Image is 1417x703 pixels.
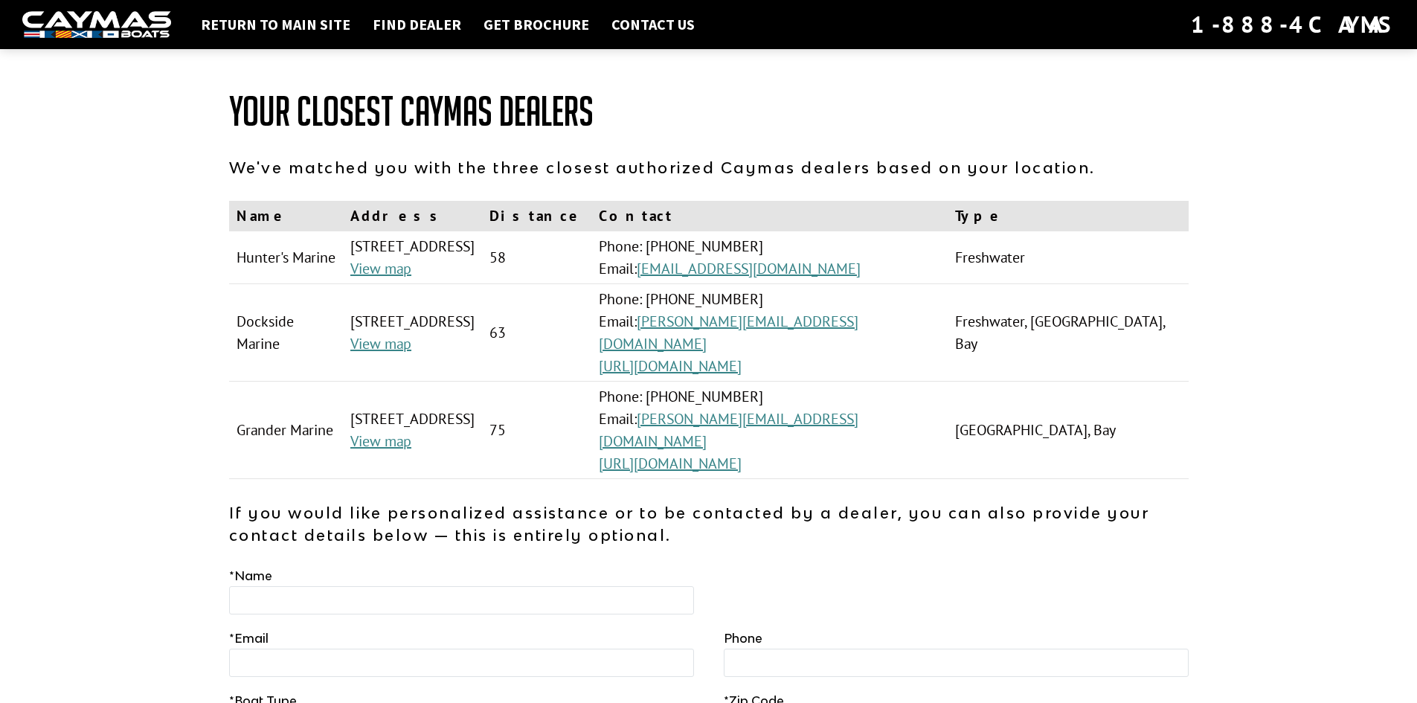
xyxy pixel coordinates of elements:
a: View map [350,259,411,278]
td: Freshwater [948,231,1188,284]
a: [PERSON_NAME][EMAIL_ADDRESS][DOMAIN_NAME] [599,409,858,451]
a: [URL][DOMAIN_NAME] [599,454,742,473]
label: Email [229,629,269,647]
th: Type [948,201,1188,231]
td: Dockside Marine [229,284,344,382]
a: View map [350,334,411,353]
td: Freshwater, [GEOGRAPHIC_DATA], Bay [948,284,1188,382]
a: Get Brochure [476,15,597,34]
td: Hunter's Marine [229,231,344,284]
p: If you would like personalized assistance or to be contacted by a dealer, you can also provide yo... [229,501,1189,546]
th: Contact [591,201,948,231]
h1: Your Closest Caymas Dealers [229,89,1189,134]
label: Phone [724,629,762,647]
td: 63 [482,284,591,382]
a: Return to main site [193,15,358,34]
td: 58 [482,231,591,284]
td: [STREET_ADDRESS] [343,284,482,382]
td: Grander Marine [229,382,344,479]
a: [PERSON_NAME][EMAIL_ADDRESS][DOMAIN_NAME] [599,312,858,353]
img: white-logo-c9c8dbefe5ff5ceceb0f0178aa75bf4bb51f6bca0971e226c86eb53dfe498488.png [22,11,171,39]
a: [URL][DOMAIN_NAME] [599,356,742,376]
td: Phone: [PHONE_NUMBER] Email: [591,231,948,284]
label: Name [229,567,272,585]
p: We've matched you with the three closest authorized Caymas dealers based on your location. [229,156,1189,179]
td: [GEOGRAPHIC_DATA], Bay [948,382,1188,479]
div: 1-888-4CAYMAS [1191,8,1395,41]
a: View map [350,431,411,451]
td: 75 [482,382,591,479]
th: Address [343,201,482,231]
a: Find Dealer [365,15,469,34]
th: Name [229,201,344,231]
td: Phone: [PHONE_NUMBER] Email: [591,382,948,479]
td: [STREET_ADDRESS] [343,231,482,284]
a: [EMAIL_ADDRESS][DOMAIN_NAME] [637,259,861,278]
td: Phone: [PHONE_NUMBER] Email: [591,284,948,382]
a: Contact Us [604,15,702,34]
td: [STREET_ADDRESS] [343,382,482,479]
th: Distance [482,201,591,231]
